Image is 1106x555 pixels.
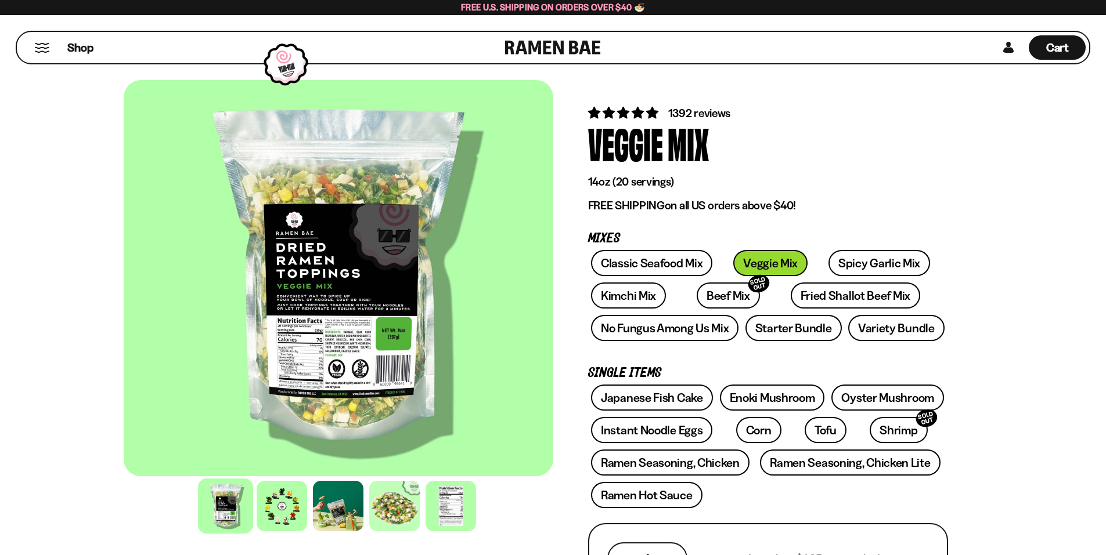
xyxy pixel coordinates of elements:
[914,407,939,430] div: SOLD OUT
[1029,32,1086,63] a: Cart
[588,175,948,189] p: 14oz (20 servings)
[746,273,772,295] div: SOLD OUT
[588,106,661,120] span: 4.76 stars
[745,315,842,341] a: Starter Bundle
[848,315,945,341] a: Variety Bundle
[591,250,712,276] a: Classic Seafood Mix
[831,384,944,411] a: Oyster Mushroom
[461,2,645,13] span: Free U.S. Shipping on Orders over $40 🍜
[591,482,702,508] a: Ramen Hot Sauce
[805,417,846,443] a: Tofu
[668,106,731,120] span: 1392 reviews
[870,417,927,443] a: ShrimpSOLD OUT
[588,121,663,165] div: Veggie
[760,449,940,476] a: Ramen Seasoning, Chicken Lite
[720,384,825,411] a: Enoki Mushroom
[591,384,713,411] a: Japanese Fish Cake
[588,198,948,213] p: on all US orders above $40!
[668,121,709,165] div: Mix
[1046,41,1069,55] span: Cart
[591,315,738,341] a: No Fungus Among Us Mix
[67,35,93,60] a: Shop
[588,198,665,212] strong: FREE SHIPPING
[828,250,930,276] a: Spicy Garlic Mix
[67,40,93,56] span: Shop
[791,282,920,309] a: Fried Shallot Beef Mix
[588,368,948,379] p: Single Items
[591,417,712,443] a: Instant Noodle Eggs
[34,43,50,53] button: Mobile Menu Trigger
[591,449,750,476] a: Ramen Seasoning, Chicken
[736,417,781,443] a: Corn
[588,233,948,244] p: Mixes
[591,282,666,309] a: Kimchi Mix
[697,282,760,309] a: Beef MixSOLD OUT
